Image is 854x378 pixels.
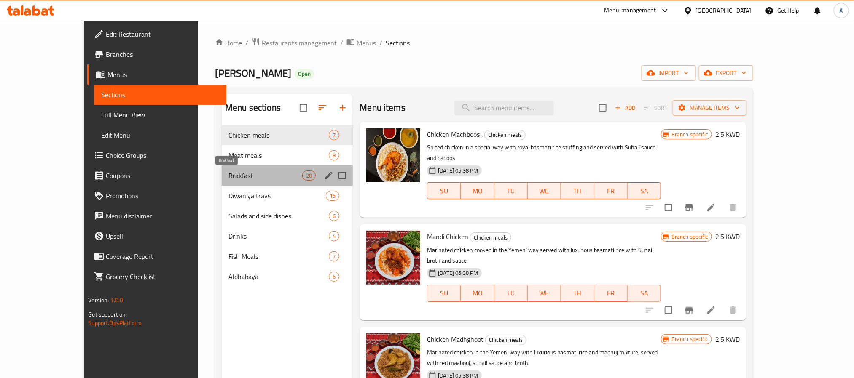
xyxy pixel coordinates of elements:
div: Menu-management [604,5,656,16]
span: Menus [357,38,376,48]
a: Choice Groups [87,145,226,165]
a: Home [215,38,242,48]
button: FR [594,182,628,199]
h6: 2.5 KWD [715,231,740,242]
a: Edit menu item [706,305,716,315]
div: [GEOGRAPHIC_DATA] [696,6,752,15]
button: export [699,65,753,81]
span: Sections [101,90,220,100]
a: Coverage Report [87,246,226,266]
span: Select to update [660,301,677,319]
button: edit [322,169,335,182]
span: Sections [386,38,410,48]
span: Branch specific [668,335,712,343]
div: Salads and side dishes6 [222,206,353,226]
button: TH [561,285,594,302]
span: SA [631,287,658,299]
button: Add [612,101,639,114]
button: WE [528,285,561,302]
button: MO [461,285,494,302]
div: Chicken meals7 [222,125,353,145]
span: MO [464,185,491,197]
span: Diwaniya trays [228,191,326,201]
span: Coverage Report [106,251,220,261]
a: Menus [346,37,376,48]
span: Select section first [639,101,673,114]
a: Coupons [87,165,226,186]
img: Mandi Chicken [366,231,420,285]
span: Full Menu View [101,110,220,120]
span: TH [564,287,591,299]
span: Mandi Chicken [427,230,468,243]
div: Salads and side dishes [228,211,329,221]
div: Meat meals [228,150,329,160]
span: Coupons [106,170,220,181]
button: TH [561,182,594,199]
span: FR [598,287,624,299]
p: Marinated chicken in the Yemeni way with luxurious basmati rice and madhuj mixture, served with r... [427,347,661,368]
span: [DATE] 05:38 PM [435,269,481,277]
span: Brakfast [228,170,302,181]
span: Grocery Checklist [106,272,220,282]
img: Chicken Machboos . [366,128,420,182]
span: Chicken meals [470,233,511,242]
span: Version: [88,295,109,306]
li: / [245,38,248,48]
span: Manage items [679,103,740,113]
a: Branches [87,44,226,64]
button: SU [427,182,461,199]
span: Select to update [660,199,677,216]
a: Edit menu item [706,202,716,213]
span: Fish Meals [228,251,329,261]
span: Branch specific [668,130,712,138]
nav: Menu sections [222,122,353,290]
div: items [329,150,339,160]
span: TU [498,185,524,197]
div: items [329,272,339,282]
span: Restaurants management [262,38,337,48]
input: search [454,101,554,115]
span: Chicken Machboos . [427,128,483,141]
span: Menus [107,69,220,80]
span: Branches [106,49,220,59]
a: Full Menu View [94,105,226,125]
button: TU [494,182,528,199]
button: SA [628,285,661,302]
span: WE [531,185,558,197]
button: WE [528,182,561,199]
span: SU [431,287,457,299]
span: import [648,68,689,78]
span: Chicken meals [485,130,525,140]
a: Menus [87,64,226,85]
span: [DATE] 05:38 PM [435,167,481,175]
nav: breadcrumb [215,37,753,48]
span: SA [631,185,658,197]
span: 6 [329,273,339,281]
a: Grocery Checklist [87,266,226,287]
div: Diwaniya trays15 [222,186,353,206]
span: Select section [594,99,612,117]
span: Select all sections [295,99,312,117]
div: Meat meals8 [222,145,353,165]
span: Chicken Madhghoot [427,333,483,346]
span: export [706,68,747,78]
a: Sections [94,85,226,105]
div: items [329,211,339,221]
span: Upsell [106,231,220,241]
span: Menu disclaimer [106,211,220,221]
button: delete [723,300,743,320]
a: Restaurants management [252,37,337,48]
button: TU [494,285,528,302]
span: 6 [329,212,339,220]
span: Promotions [106,191,220,201]
span: FR [598,185,624,197]
span: Get support on: [88,309,127,320]
span: Sort sections [312,98,333,118]
div: Brakfast20edit [222,165,353,186]
a: Promotions [87,186,226,206]
h6: 2.5 KWD [715,333,740,345]
h2: Menu sections [225,101,281,114]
